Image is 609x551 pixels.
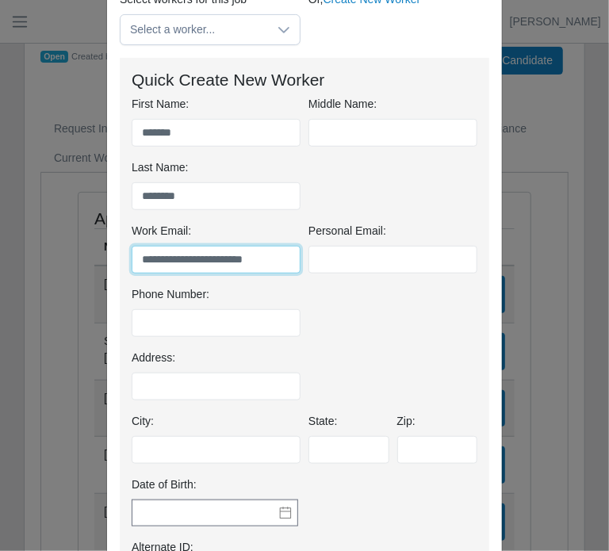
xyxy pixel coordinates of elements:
[132,70,477,90] h4: Quick Create New Worker
[132,159,189,176] label: Last Name:
[132,476,197,493] label: Date of Birth:
[132,223,191,239] label: Work Email:
[308,96,377,113] label: Middle Name:
[397,413,416,430] label: Zip:
[308,223,386,239] label: Personal Email:
[132,350,175,366] label: Address:
[13,13,354,30] body: Rich Text Area. Press ALT-0 for help.
[132,286,209,303] label: Phone Number:
[308,413,338,430] label: State:
[121,15,268,44] span: Select a worker...
[132,413,154,430] label: City:
[132,96,189,113] label: First Name:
